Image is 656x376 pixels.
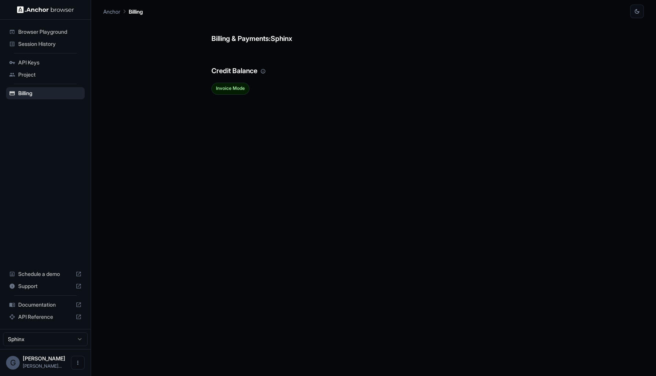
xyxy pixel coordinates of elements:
[6,69,85,81] div: Project
[211,50,536,77] h6: Credit Balance
[211,18,536,44] h6: Billing & Payments: Sphinx
[18,313,73,321] span: API Reference
[212,86,249,91] span: Invoice Mode
[23,363,62,369] span: gabriel@sphinxhq.com
[6,311,85,323] div: API Reference
[103,8,120,16] p: Anchor
[6,26,85,38] div: Browser Playground
[17,6,74,13] img: Anchor Logo
[18,89,82,97] span: Billing
[129,8,143,16] p: Billing
[18,71,82,78] span: Project
[6,38,85,50] div: Session History
[18,282,73,290] span: Support
[71,356,85,370] button: Open menu
[6,280,85,292] div: Support
[6,268,85,280] div: Schedule a demo
[6,87,85,99] div: Billing
[18,59,82,66] span: API Keys
[6,299,85,311] div: Documentation
[18,270,73,278] span: Schedule a demo
[103,7,143,16] nav: breadcrumb
[260,69,266,74] svg: Your credit balance will be consumed as you use the API. Visit the usage page to view a breakdown...
[18,40,82,48] span: Session History
[6,56,85,69] div: API Keys
[18,301,73,309] span: Documentation
[23,355,65,362] span: Gabriel Taboada
[6,356,20,370] div: G
[18,28,82,36] span: Browser Playground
